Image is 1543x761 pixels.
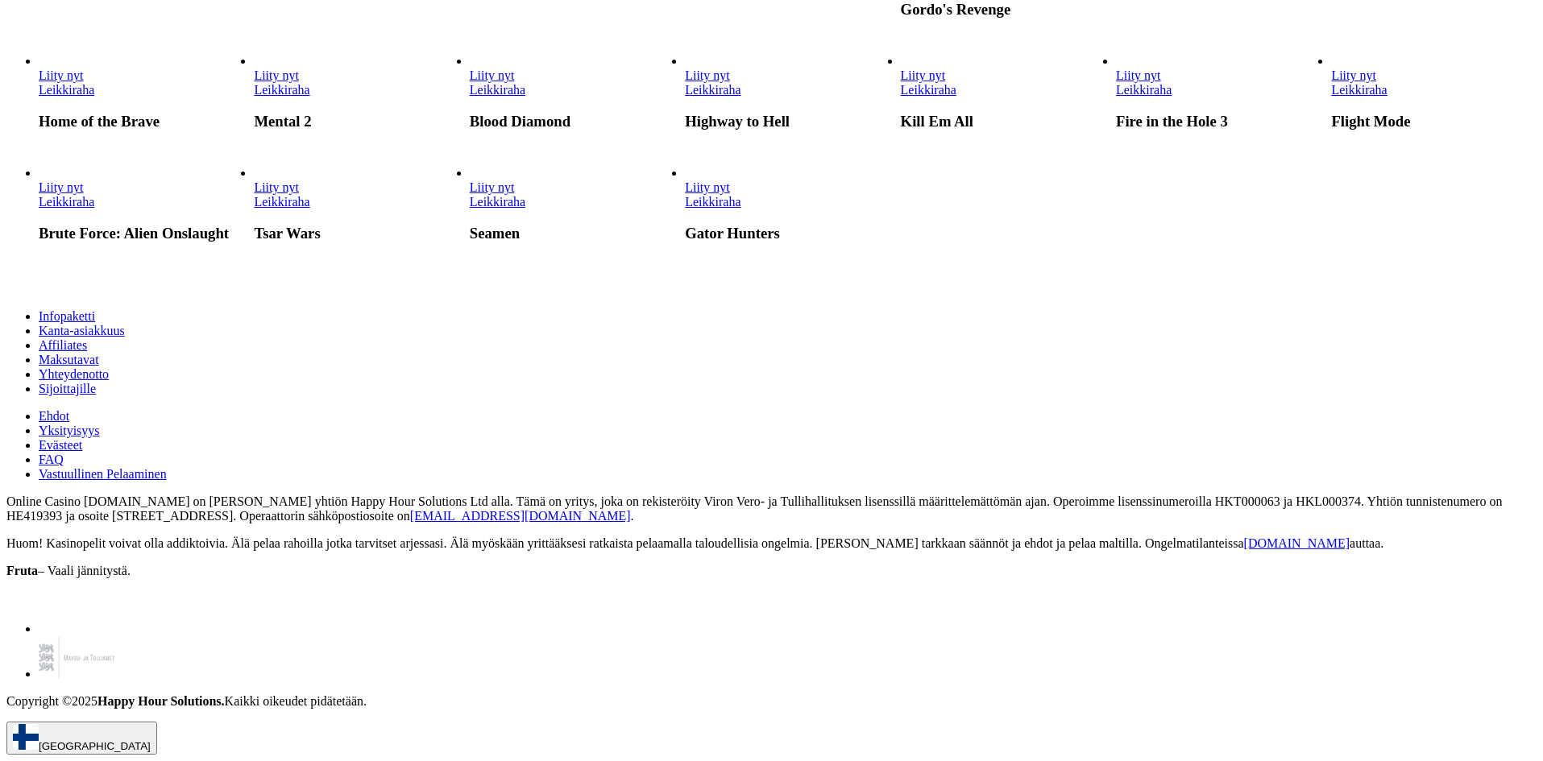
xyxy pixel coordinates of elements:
[685,83,740,97] a: Highway to Hell
[39,467,167,481] a: Vastuullinen Pelaaminen
[39,353,99,366] a: Maksutavat
[685,195,740,209] a: Gator Hunters
[39,166,244,242] article: Brute Force: Alien Onslaught
[685,68,730,82] a: Highway to Hell
[254,83,309,97] a: Mental 2
[254,195,309,209] a: Tsar Wars
[39,309,95,323] a: Infopaketti
[901,68,946,82] a: Kill Em All
[39,367,109,381] a: Yhteydenotto
[13,724,39,750] img: Finland flag
[1331,54,1537,130] article: Flight Mode
[470,225,675,242] h3: Seamen
[470,54,675,130] article: Blood Diamond
[1116,68,1161,82] a: Fire in the Hole 3
[254,113,459,130] h3: Mental 2
[97,694,225,708] strong: Happy Hour Solutions.
[470,113,675,130] h3: Blood Diamond
[254,225,459,242] h3: Tsar Wars
[39,409,69,423] a: Ehdot
[39,667,114,680] a: maksu-ja-tolliamet
[6,564,1537,578] p: – Vaali jännitystä.
[39,180,84,194] a: Brute Force: Alien Onslaught
[6,694,1537,709] p: Copyright ©2025 Kaikki oikeudet pidätetään.
[6,309,1537,482] nav: Secondary
[470,180,515,194] a: Seamen
[39,68,84,82] a: Home of the Brave
[1116,68,1161,82] span: Liity nyt
[470,68,515,82] a: Blood Diamond
[901,68,946,82] span: Liity nyt
[1331,68,1376,82] a: Flight Mode
[39,324,125,337] a: Kanta-asiakkuus
[470,180,515,194] span: Liity nyt
[39,382,96,395] a: Sijoittajille
[6,536,1537,551] p: Huom! Kasinopelit voivat olla addiktoivia. Älä pelaa rahoilla jotka tarvitset arjessasi. Älä myös...
[6,564,38,577] strong: Fruta
[39,424,100,437] a: Yksityisyys
[254,68,299,82] a: Mental 2
[254,68,299,82] span: Liity nyt
[39,453,64,466] a: FAQ
[470,166,675,242] article: Seamen
[685,113,890,130] h3: Highway to Hell
[39,225,244,242] h3: Brute Force: Alien Onslaught
[39,113,244,130] h3: Home of the Brave
[470,83,525,97] a: Blood Diamond
[254,180,299,194] span: Liity nyt
[685,68,730,82] span: Liity nyt
[39,180,84,194] span: Liity nyt
[685,54,890,130] article: Highway to Hell
[685,225,890,242] h3: Gator Hunters
[1116,113,1321,130] h3: Fire in the Hole 3
[39,54,244,130] article: Home of the Brave
[901,83,956,97] a: Kill Em All
[470,195,525,209] a: Seamen
[1331,113,1537,130] h3: Flight Mode
[6,494,1537,523] p: Online Casino [DOMAIN_NAME] on [PERSON_NAME] yhtiön Happy Hour Solutions Ltd alla. Tämä on yritys...
[901,54,1106,130] article: Kill Em All
[254,166,459,242] article: Tsar Wars
[1116,54,1321,130] article: Fire in the Hole 3
[685,180,730,194] a: Gator Hunters
[6,722,157,755] button: [GEOGRAPHIC_DATA]chevron-down icon
[901,113,1106,130] h3: Kill Em All
[39,636,114,678] img: maksu-ja-tolliamet
[1331,68,1376,82] span: Liity nyt
[685,166,890,242] article: Gator Hunters
[1244,536,1350,550] a: [DOMAIN_NAME]
[254,180,299,194] a: Tsar Wars
[1331,83,1387,97] a: Flight Mode
[685,180,730,194] span: Liity nyt
[1116,83,1172,97] a: Fire in the Hole 3
[39,68,84,82] span: Liity nyt
[470,68,515,82] span: Liity nyt
[39,438,82,452] a: Evästeet
[39,195,94,209] a: Brute Force: Alien Onslaught
[410,509,631,523] a: [EMAIL_ADDRESS][DOMAIN_NAME]
[39,740,151,752] span: [GEOGRAPHIC_DATA]
[254,54,459,130] article: Mental 2
[39,83,94,97] a: Home of the Brave
[39,338,87,352] a: Affiliates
